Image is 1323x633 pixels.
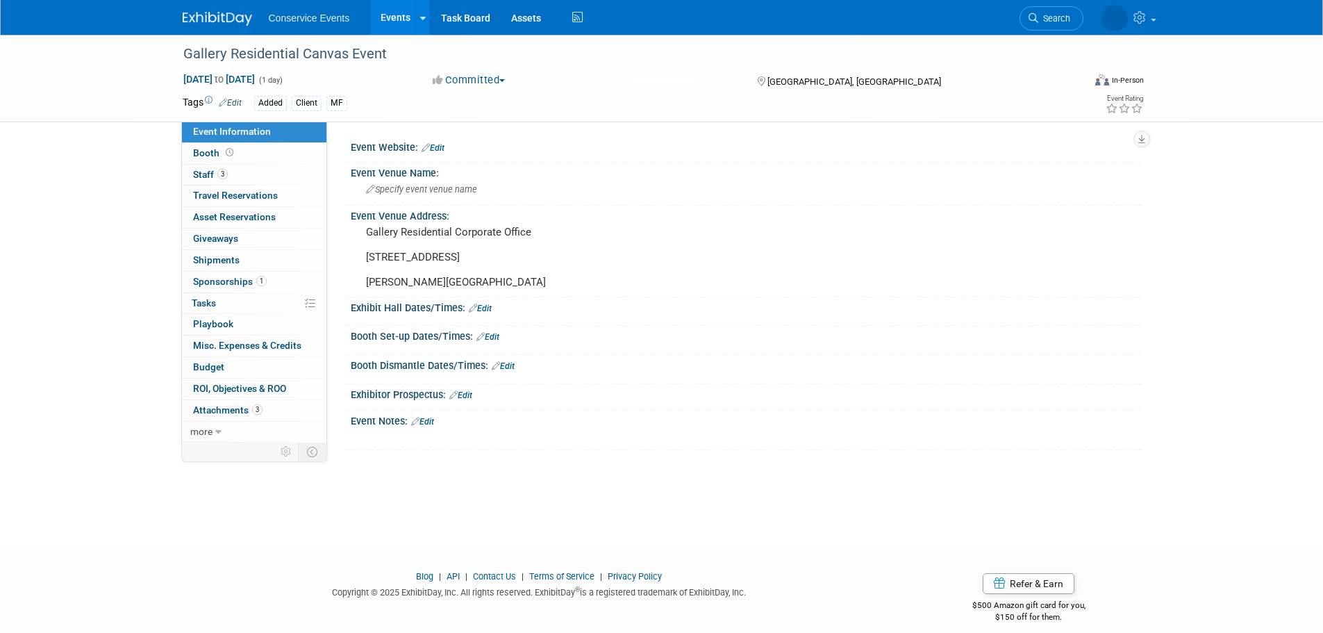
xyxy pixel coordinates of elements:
[256,276,267,286] span: 1
[767,76,941,87] span: [GEOGRAPHIC_DATA], [GEOGRAPHIC_DATA]
[258,76,283,85] span: (1 day)
[193,276,267,287] span: Sponsorships
[193,318,233,329] span: Playbook
[1038,13,1070,24] span: Search
[193,211,276,222] span: Asset Reservations
[178,42,1063,67] div: Gallery Residential Canvas Event
[193,383,286,394] span: ROI, Objectives & ROO
[1020,6,1083,31] a: Search
[193,126,271,137] span: Event Information
[326,96,347,110] div: MF
[182,122,326,142] a: Event Information
[473,571,516,582] a: Contact Us
[298,443,326,461] td: Toggle Event Tabs
[193,233,238,244] span: Giveaways
[182,165,326,186] a: Staff3
[182,293,326,314] a: Tasks
[193,361,224,372] span: Budget
[192,297,216,309] span: Tasks
[182,422,326,443] a: more
[917,611,1141,623] div: $150 off for them.
[193,169,228,180] span: Staff
[476,332,499,342] a: Edit
[269,13,350,24] span: Conservice Events
[597,571,606,582] span: |
[1111,75,1144,85] div: In-Person
[183,12,252,26] img: ExhibitDay
[182,314,326,335] a: Playbook
[292,96,322,110] div: Client
[183,73,256,85] span: [DATE] [DATE]
[1101,5,1128,31] img: Abby Reaves
[351,206,1141,223] div: Event Venue Address:
[411,417,434,427] a: Edit
[1095,74,1109,85] img: Format-Inperson.png
[449,391,472,400] a: Edit
[366,226,665,288] pre: Gallery Residential Corporate Office [STREET_ADDRESS] [PERSON_NAME][GEOGRAPHIC_DATA]
[1001,72,1145,93] div: Event Format
[219,98,242,108] a: Edit
[182,207,326,228] a: Asset Reservations
[1106,95,1143,102] div: Event Rating
[193,190,278,201] span: Travel Reservations
[252,404,263,415] span: 3
[416,571,433,582] a: Blog
[182,272,326,293] a: Sponsorships1
[983,573,1074,594] a: Refer & Earn
[183,583,897,599] div: Copyright © 2025 ExhibitDay, Inc. All rights reserved. ExhibitDay is a registered trademark of Ex...
[435,571,444,582] span: |
[492,361,515,371] a: Edit
[608,571,662,582] a: Privacy Policy
[182,357,326,378] a: Budget
[193,147,236,158] span: Booth
[254,96,287,110] div: Added
[182,229,326,249] a: Giveaways
[182,379,326,400] a: ROI, Objectives & ROO
[193,254,240,265] span: Shipments
[351,137,1141,155] div: Event Website:
[190,426,213,437] span: more
[529,571,594,582] a: Terms of Service
[193,404,263,416] span: Attachments
[422,143,444,153] a: Edit
[428,73,510,88] button: Committed
[351,163,1141,180] div: Event Venue Name:
[182,143,326,164] a: Booth
[462,571,471,582] span: |
[518,571,527,582] span: |
[182,250,326,271] a: Shipments
[213,74,226,85] span: to
[182,400,326,421] a: Attachments3
[217,169,228,179] span: 3
[469,304,492,313] a: Edit
[193,340,301,351] span: Misc. Expenses & Credits
[575,586,580,593] sup: ®
[917,591,1141,623] div: $500 Amazon gift card for you,
[351,326,1141,344] div: Booth Set-up Dates/Times:
[351,355,1141,373] div: Booth Dismantle Dates/Times:
[351,411,1141,429] div: Event Notes:
[274,443,299,461] td: Personalize Event Tab Strip
[366,184,477,195] span: Specify event venue name
[182,336,326,356] a: Misc. Expenses & Credits
[447,571,460,582] a: API
[351,297,1141,315] div: Exhibit Hall Dates/Times:
[351,384,1141,402] div: Exhibitor Prospectus:
[223,147,236,158] span: Booth not reserved yet
[183,95,242,111] td: Tags
[182,186,326,206] a: Travel Reservations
